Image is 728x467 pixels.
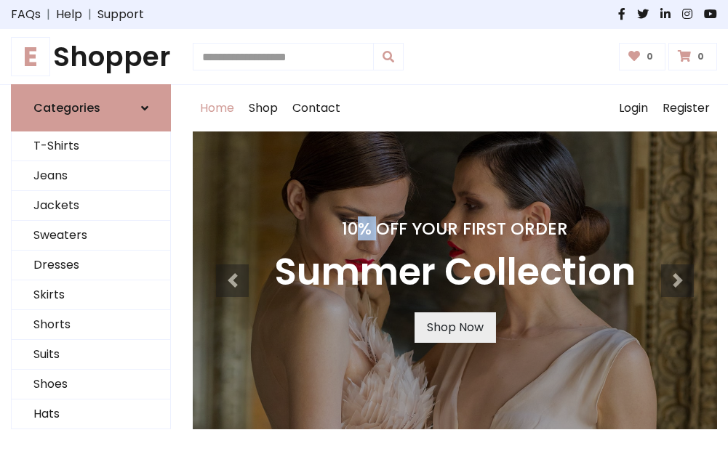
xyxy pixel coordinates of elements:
h6: Categories [33,101,100,115]
a: Shorts [12,310,170,340]
h4: 10% Off Your First Order [274,219,636,239]
a: Skirts [12,280,170,310]
a: Suits [12,340,170,370]
a: Sweaters [12,221,170,251]
a: 0 [619,43,666,70]
span: E [11,37,50,76]
span: | [41,6,56,23]
a: Categories [11,84,171,131]
a: Jeans [12,161,170,191]
span: 0 [694,50,708,63]
h1: Shopper [11,41,171,73]
a: Home [193,85,241,131]
a: Help [56,6,82,23]
a: Shoes [12,370,170,399]
a: Jackets [12,191,170,221]
a: Support [97,6,144,23]
a: Contact [285,85,348,131]
a: Hats [12,399,170,429]
a: Login [612,85,655,131]
a: Shop [241,85,285,131]
a: Shop Now [415,312,496,343]
h3: Summer Collection [274,251,636,295]
span: | [82,6,97,23]
a: Register [655,85,717,131]
a: EShopper [11,41,171,73]
a: FAQs [11,6,41,23]
span: 0 [643,50,657,63]
a: Dresses [12,251,170,280]
a: 0 [668,43,717,70]
a: T-Shirts [12,131,170,161]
